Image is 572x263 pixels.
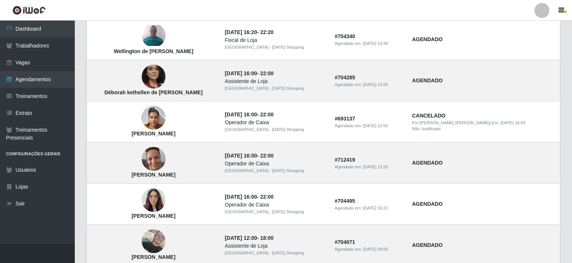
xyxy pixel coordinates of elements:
[335,116,356,122] strong: # 693137
[142,229,166,253] img: Maria Cristina Vicente Francisco
[225,242,326,250] div: Assistente de Loja
[225,44,326,51] div: [GEOGRAPHIC_DATA] - [DATE] Shopping
[225,70,274,76] strong: -
[104,89,203,95] strong: Déborah kethellen de [PERSON_NAME]
[225,160,326,168] div: Operador de Caixa
[225,235,274,241] strong: -
[412,36,443,42] strong: AGENDADO
[260,70,274,76] time: 22:00
[260,235,274,241] time: 18:00
[142,52,166,102] img: Déborah kethellen de Medeiros Rodrigues
[412,120,490,125] span: Por: [PERSON_NAME] [PERSON_NAME]
[335,82,403,88] div: Agendado em:
[225,235,257,241] time: [DATE] 12:00
[335,33,356,39] strong: # 704340
[225,194,257,200] time: [DATE] 16:00
[260,194,274,200] time: 22:00
[412,242,443,248] strong: AGENDADO
[335,40,403,47] div: Agendado em:
[335,123,403,129] div: Agendado em:
[363,82,388,87] time: [DATE] 13:00
[412,201,443,207] strong: AGENDADO
[225,201,326,209] div: Operador de Caixa
[225,70,257,76] time: [DATE] 16:00
[363,165,388,169] time: [DATE] 13:20
[225,168,326,174] div: [GEOGRAPHIC_DATA] - [DATE] Shopping
[225,119,326,126] div: Operador de Caixa
[225,194,274,200] strong: -
[412,113,446,119] strong: CANCELADO
[225,126,326,133] div: [GEOGRAPHIC_DATA] - [DATE] Shopping
[363,123,388,128] time: [DATE] 22:56
[260,29,274,35] time: 22:20
[225,209,326,215] div: [GEOGRAPHIC_DATA] - [DATE] Shopping
[142,184,166,216] img: Aline Barbosa de Sena
[132,213,175,219] strong: [PERSON_NAME]
[132,254,175,260] strong: [PERSON_NAME]
[335,74,356,80] strong: # 704285
[142,143,166,175] img: Francisca Sara Oliveira almeida
[142,102,166,134] img: Francisca Rayana lima da Silva
[225,111,274,117] strong: -
[260,153,274,159] time: 22:00
[12,6,46,15] img: CoreUI Logo
[335,239,356,245] strong: # 704071
[335,198,356,204] strong: # 704495
[114,48,193,54] strong: Wellington de [PERSON_NAME]
[412,126,556,132] div: Não Justificado
[335,205,403,211] div: Agendado em:
[225,153,274,159] strong: -
[335,246,403,253] div: Agendado em:
[412,77,443,83] strong: AGENDADO
[501,120,525,125] time: [DATE] 16:04
[260,111,274,117] time: 22:00
[225,29,257,35] time: [DATE] 16:20
[412,160,443,166] strong: AGENDADO
[335,164,403,170] div: Agendado em:
[225,85,326,92] div: [GEOGRAPHIC_DATA] - [DATE] Shopping
[225,36,326,44] div: Fiscal de Loja
[225,77,326,85] div: Assistente de Loja
[132,172,175,178] strong: [PERSON_NAME]
[412,120,556,126] div: | Em:
[225,111,257,117] time: [DATE] 16:00
[132,131,175,137] strong: [PERSON_NAME]
[225,250,326,256] div: [GEOGRAPHIC_DATA] - [DATE] Shopping
[142,25,166,46] img: Wellington de Jesus Campos
[363,41,388,46] time: [DATE] 13:39
[363,247,388,251] time: [DATE] 09:00
[225,153,257,159] time: [DATE] 16:00
[225,29,274,35] strong: -
[363,206,388,210] time: [DATE] 16:22
[335,157,356,163] strong: # 712419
